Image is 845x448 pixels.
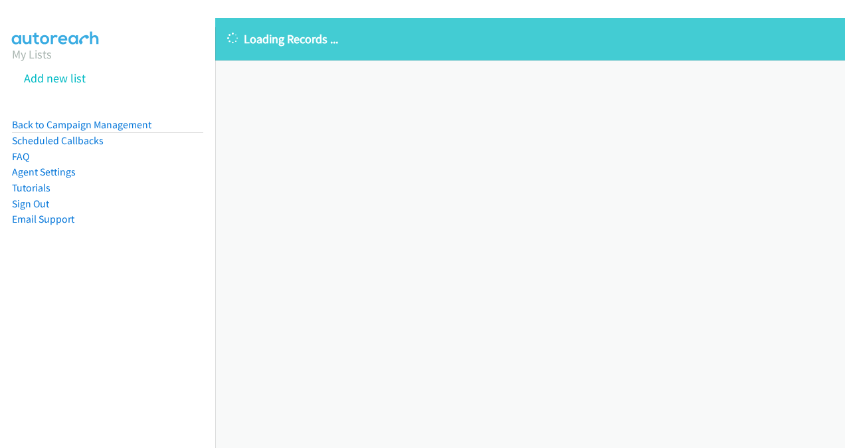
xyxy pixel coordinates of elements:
a: Sign Out [12,197,49,210]
a: Add new list [24,70,86,86]
a: Agent Settings [12,166,76,178]
a: Scheduled Callbacks [12,134,104,147]
a: Tutorials [12,181,50,194]
a: My Lists [12,47,52,62]
a: Email Support [12,213,74,225]
a: Back to Campaign Management [12,118,151,131]
a: FAQ [12,150,29,163]
p: Loading Records ... [227,30,833,48]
